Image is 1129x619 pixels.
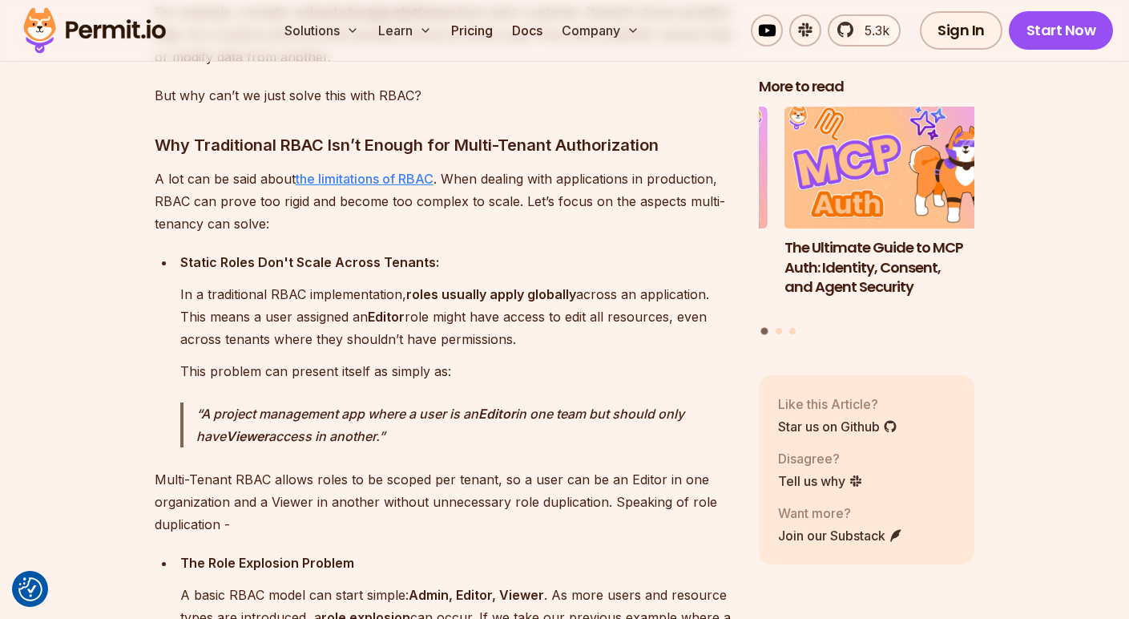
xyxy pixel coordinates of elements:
a: Join our Substack [778,525,903,544]
strong: Editor [478,406,515,422]
li: 3 of 3 [551,107,768,318]
button: Go to slide 3 [789,327,796,334]
strong: Editor [368,309,405,325]
strong: Viewer [226,428,268,444]
strong: roles usually apply globally [406,286,576,302]
img: Revisit consent button [18,577,42,601]
p: Disagree? [778,448,863,467]
button: Learn [372,14,438,47]
p: Multi-Tenant RBAC allows roles to be scoped per tenant, so a user can be an Editor in one organiz... [155,468,733,536]
a: Tell us why [778,471,863,490]
h2: More to read [759,77,975,97]
strong: Static Roles Don't Scale Across Tenants: [180,254,439,270]
p: In a traditional RBAC implementation, across an application. This means a user assigned an role m... [180,283,733,350]
a: Start Now [1009,11,1114,50]
p: A lot can be said about . When dealing with applications in production, RBAC can prove too rigid ... [155,168,733,235]
a: 5.3k [828,14,901,47]
strong: The Role Explosion Problem [180,555,354,571]
a: the limitations of RBAC [296,171,433,187]
span: 5.3k [855,21,889,40]
div: Posts [759,107,975,337]
p: A project management app where a user is an in one team but should only have access in another. [196,403,733,447]
button: Consent Preferences [18,577,42,601]
h3: Why Traditional RBAC Isn’t Enough for Multi-Tenant Authorization [155,132,733,158]
p: But why can’t we just solve this with RBAC? [155,84,733,107]
p: Like this Article? [778,394,897,413]
p: Want more? [778,503,903,522]
a: Docs [506,14,549,47]
button: Go to slide 1 [761,327,768,334]
strong: Admin, Editor, Viewer [409,587,544,603]
a: Star us on Github [778,416,897,435]
button: Solutions [278,14,365,47]
img: The Ultimate Guide to MCP Auth: Identity, Consent, and Agent Security [784,107,1001,229]
a: The Ultimate Guide to MCP Auth: Identity, Consent, and Agent SecurityThe Ultimate Guide to MCP Au... [784,107,1001,318]
p: This problem can present itself as simply as: [180,360,733,382]
button: Company [555,14,646,47]
button: Go to slide 2 [776,327,782,334]
a: Pricing [445,14,499,47]
img: Human-in-the-Loop for AI Agents: Best Practices, Frameworks, Use Cases, and Demo [551,107,768,229]
li: 1 of 3 [784,107,1001,318]
a: Sign In [920,11,1002,50]
h3: The Ultimate Guide to MCP Auth: Identity, Consent, and Agent Security [784,237,1001,297]
img: Permit logo [16,3,173,58]
h3: Human-in-the-Loop for AI Agents: Best Practices, Frameworks, Use Cases, and Demo [551,237,768,317]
